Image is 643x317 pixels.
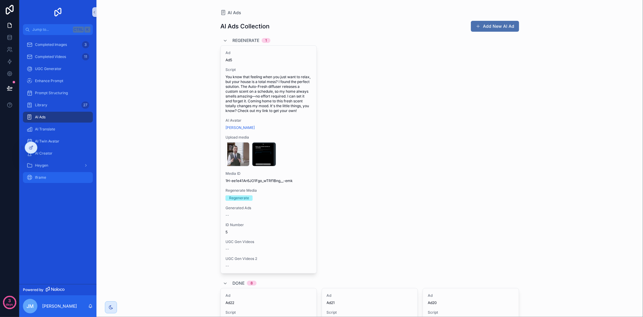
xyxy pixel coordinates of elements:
[23,88,93,98] a: Prompt Structuring
[471,21,519,32] button: Add New AI Ad
[225,171,312,176] span: Media ID
[225,239,312,244] span: UGC Gen Videos
[327,310,413,315] span: Script
[81,101,89,109] div: 27
[35,78,63,83] span: Enhance Prompt
[35,66,61,71] span: UGC Generator
[225,300,312,305] span: Ad22
[35,139,59,144] span: AI Twin Avatar
[23,287,43,292] span: Powered by
[53,7,63,17] img: App logo
[225,58,312,62] span: Ad5
[232,280,244,286] span: Done
[225,293,312,298] span: Ad
[225,206,312,210] span: Generated Ads
[73,27,84,33] span: Ctrl
[35,163,48,168] span: Heygen
[23,136,93,147] a: AI Twin Avatar
[220,22,269,30] h1: AI Ads Collection
[225,118,312,123] span: AI Avatar
[82,41,89,48] div: 3
[23,172,93,183] a: Iframe
[225,247,229,251] span: --
[327,300,413,305] span: Ad21
[23,51,93,62] a: Completed Videos11
[35,175,46,180] span: Iframe
[428,300,514,305] span: Ad20
[225,125,255,130] a: [PERSON_NAME]
[23,100,93,110] a: Library27
[35,103,47,107] span: Library
[23,160,93,171] a: Heygen
[225,75,312,113] span: You know that feeling when you just want to relax, but your house is a total mess? I found the pe...
[220,45,317,274] a: AdAd5ScriptYou know that feeling when you just want to relax, but your house is a total mess? I f...
[35,42,67,47] span: Completed Images
[19,35,96,191] div: scrollable content
[225,230,312,235] span: 5
[225,256,312,261] span: UGC Gen Videos 2
[428,293,514,298] span: Ad
[23,148,93,159] a: AI Creator
[8,298,11,304] p: 3
[19,284,96,295] a: Powered by
[428,310,514,315] span: Script
[23,24,93,35] button: Jump to...CtrlK
[27,303,34,310] span: JM
[23,112,93,123] a: AI Ads
[225,50,312,55] span: Ad
[225,188,312,193] span: Regenerate Media
[265,38,267,43] div: 1
[327,293,413,298] span: Ad
[85,27,90,32] span: K
[225,135,312,140] span: Upload media
[35,91,68,95] span: Prompt Structuring
[32,27,71,32] span: Jump to...
[23,63,93,74] a: UGC Generator
[225,213,229,218] span: --
[251,281,253,286] div: 8
[23,75,93,86] a: Enhance Prompt
[35,151,52,156] span: AI Creator
[225,67,312,72] span: Script
[220,10,241,16] a: AI Ads
[23,124,93,135] a: AI Translate
[232,37,259,43] span: Regenerate
[42,303,77,309] p: [PERSON_NAME]
[225,310,312,315] span: Script
[225,223,312,227] span: ID Number
[229,195,249,201] div: Regenerate
[225,264,229,268] span: --
[35,127,55,132] span: AI Translate
[23,39,93,50] a: Completed Images3
[228,10,241,16] span: AI Ads
[35,115,46,120] span: AI Ads
[82,53,89,60] div: 11
[225,178,312,183] span: 1H-ee1e41Ar6JO1Fgo_wTRf1Bng__-emk
[6,300,13,309] p: days
[35,54,66,59] span: Completed Videos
